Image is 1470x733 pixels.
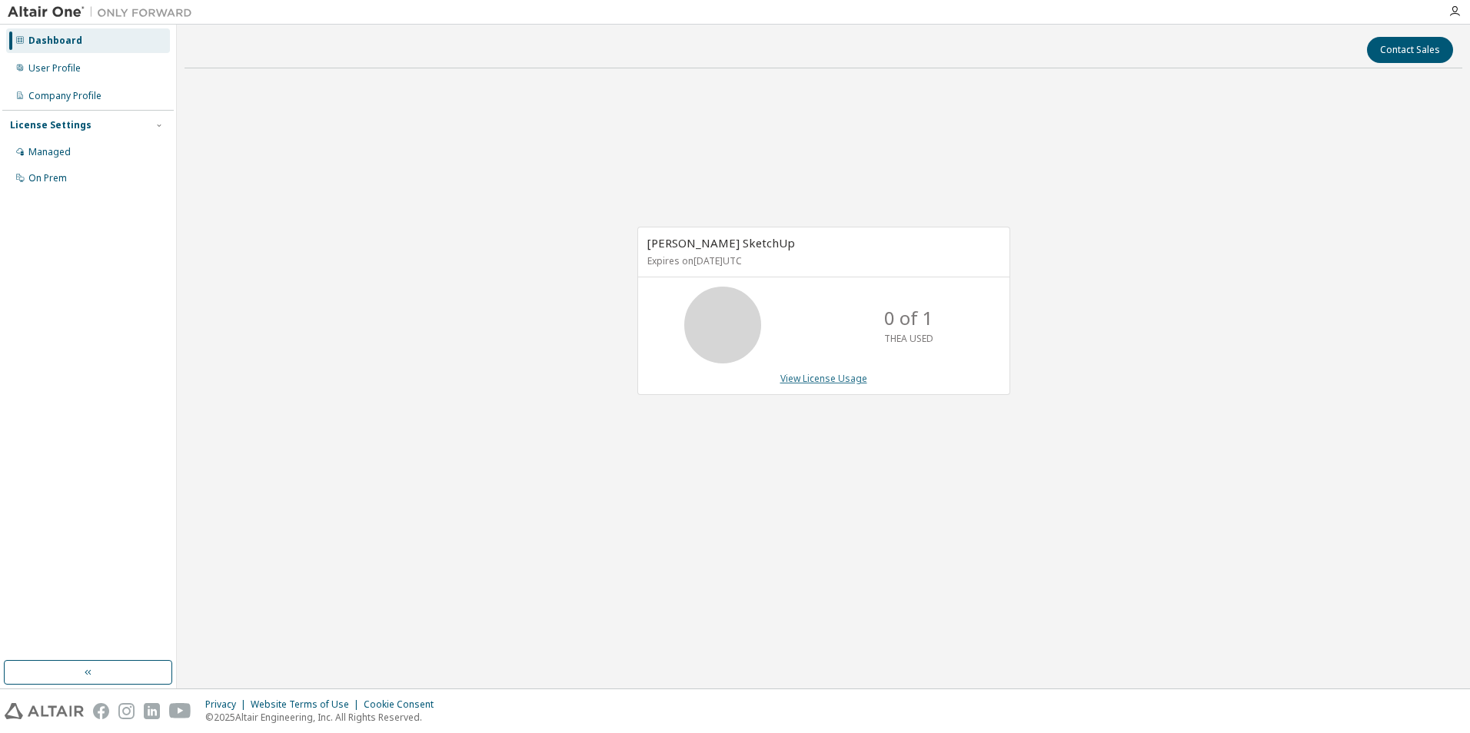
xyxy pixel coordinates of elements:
[28,35,82,47] div: Dashboard
[647,235,795,250] span: [PERSON_NAME] SketchUp
[5,703,84,719] img: altair_logo.svg
[205,711,443,724] p: © 2025 Altair Engineering, Inc. All Rights Reserved.
[93,703,109,719] img: facebook.svg
[118,703,135,719] img: instagram.svg
[10,119,91,131] div: License Settings
[28,172,67,184] div: On Prem
[780,372,867,385] a: View License Usage
[28,62,81,75] div: User Profile
[28,90,101,102] div: Company Profile
[647,254,996,267] p: Expires on [DATE] UTC
[144,703,160,719] img: linkedin.svg
[8,5,200,20] img: Altair One
[1367,37,1453,63] button: Contact Sales
[205,698,251,711] div: Privacy
[884,332,933,345] p: THEA USED
[364,698,443,711] div: Cookie Consent
[169,703,191,719] img: youtube.svg
[251,698,364,711] div: Website Terms of Use
[884,305,933,331] p: 0 of 1
[28,146,71,158] div: Managed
